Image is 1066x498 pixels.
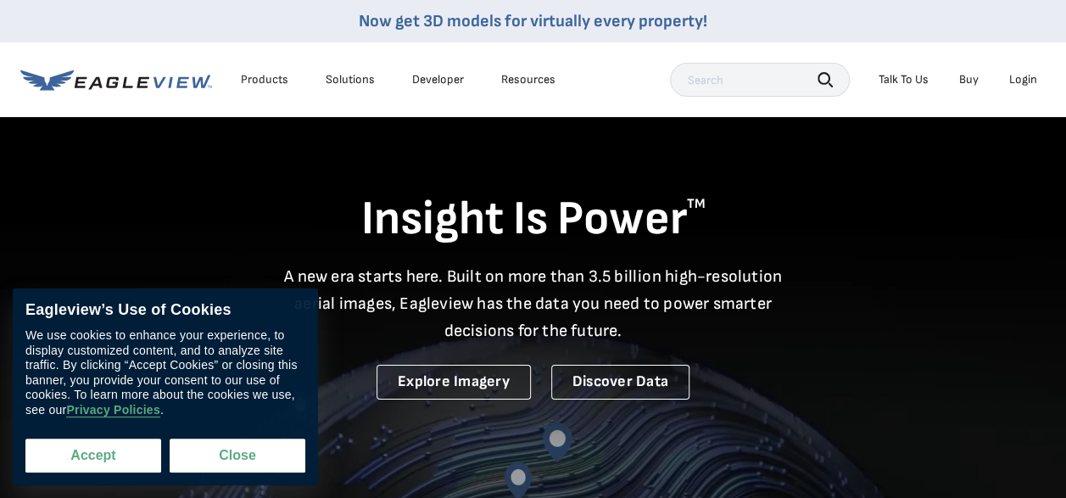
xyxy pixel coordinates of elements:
div: We use cookies to enhance your experience, to display customized content, and to analyze site tra... [25,328,305,417]
sup: TM [687,196,706,212]
a: Privacy Policies [66,403,159,417]
button: Close [170,439,305,473]
div: Talk To Us [879,72,929,87]
div: Eagleview’s Use of Cookies [25,301,305,320]
div: Products [241,72,288,87]
a: Developer [412,72,464,87]
p: A new era starts here. Built on more than 3.5 billion high-resolution aerial images, Eagleview ha... [274,263,793,344]
h1: Insight Is Power [20,190,1046,249]
div: Solutions [326,72,375,87]
input: Search [670,63,850,97]
a: Explore Imagery [377,365,531,400]
a: Now get 3D models for virtually every property! [359,11,707,31]
a: Discover Data [551,365,689,400]
button: Accept [25,439,161,473]
a: Buy [959,72,979,87]
div: Login [1009,72,1037,87]
div: Resources [501,72,555,87]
